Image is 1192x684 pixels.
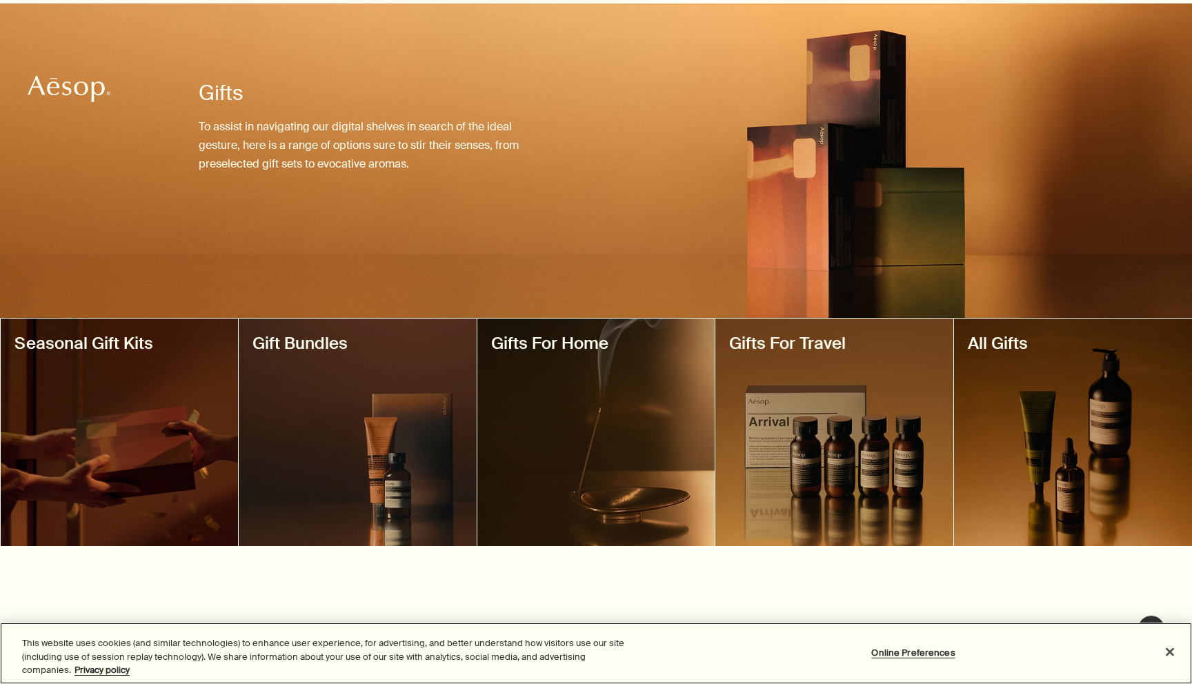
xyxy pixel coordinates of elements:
h2: Gift Bundles [252,332,463,354]
a: Aesop [24,72,114,110]
button: Online Preferences, Opens the preference center dialog [871,638,957,666]
a: A selection of gifts for the homeGifts For Home [477,319,715,546]
a: Seasonal Gift Kit 'Screen 1' being passed between two peopleSeasonal Gift Kits [1,319,239,546]
svg: Aesop [28,75,110,103]
a: A curated selection of Aesop products in a festive gift box Gift Bundles [239,319,477,546]
a: Arrival Gift KitGifts For Travel [715,319,953,546]
button: Live Assistance [1138,615,1165,643]
h2: Gifts For Travel [729,332,940,354]
button: Close [1155,636,1185,667]
h2: All Gifts [968,332,1178,354]
h1: Gifts [199,79,541,107]
p: To assist in navigating our digital shelves in search of the ideal gesture, here is a range of op... [199,117,541,174]
a: More information about your privacy, opens in a new tab [74,664,130,676]
h2: Gifts For Home [491,332,702,354]
h2: Seasonal Gift Kits [14,332,225,354]
div: This website uses cookies (and similar technologies) to enhance user experience, for advertising,... [22,636,655,677]
a: Explore all giftsAll Gifts [954,319,1192,546]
